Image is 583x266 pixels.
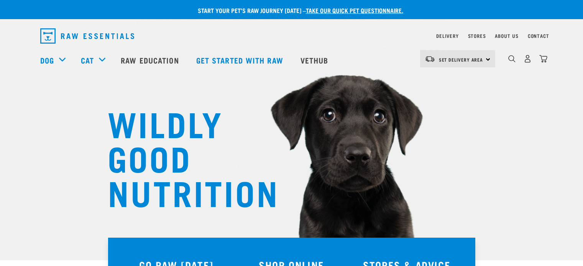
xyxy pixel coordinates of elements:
a: Raw Education [113,45,188,75]
img: home-icon@2x.png [539,55,547,63]
a: Cat [81,54,94,66]
a: Contact [528,34,549,37]
a: About Us [495,34,518,37]
a: Vethub [293,45,338,75]
a: Delivery [436,34,458,37]
nav: dropdown navigation [34,25,549,47]
span: Set Delivery Area [439,58,483,61]
h1: WILDLY GOOD NUTRITION [108,105,261,209]
a: Dog [40,54,54,66]
img: van-moving.png [425,55,435,62]
img: home-icon-1@2x.png [508,55,516,62]
a: Get started with Raw [189,45,293,75]
a: Stores [468,34,486,37]
img: user.png [524,55,532,63]
img: Raw Essentials Logo [40,28,134,44]
a: take our quick pet questionnaire. [306,8,403,12]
